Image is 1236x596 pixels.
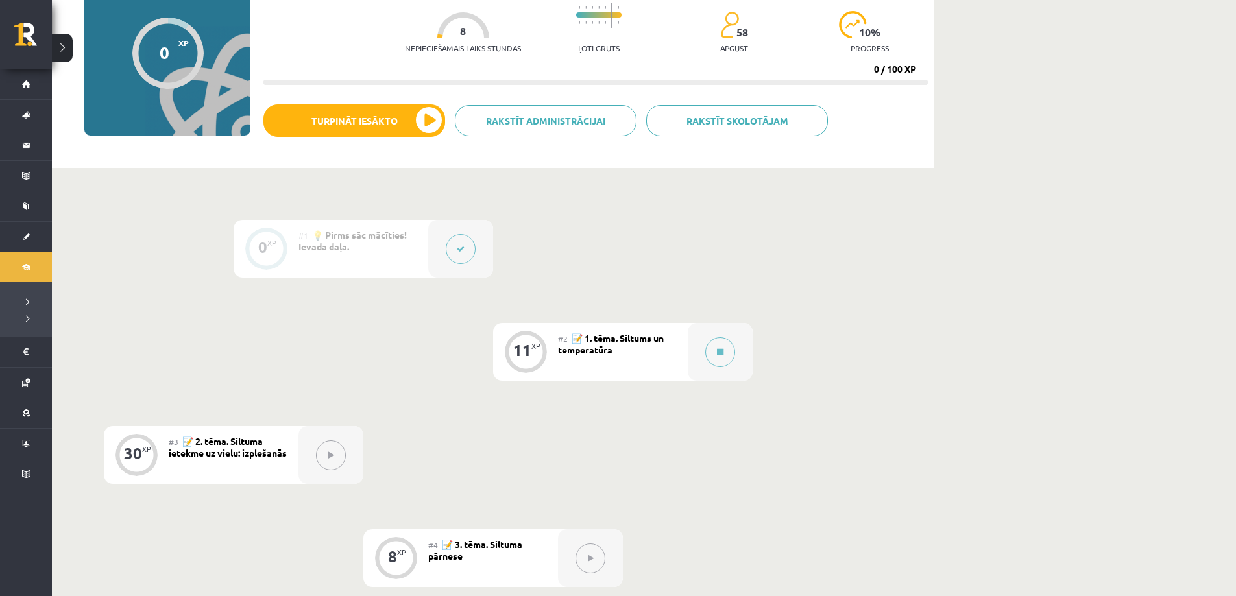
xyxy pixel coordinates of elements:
div: 0 [160,43,169,62]
img: icon-short-line-57e1e144782c952c97e751825c79c345078a6d821885a25fce030b3d8c18986b.svg [618,6,619,9]
img: icon-short-line-57e1e144782c952c97e751825c79c345078a6d821885a25fce030b3d8c18986b.svg [598,21,600,24]
span: 58 [736,27,748,38]
img: icon-short-line-57e1e144782c952c97e751825c79c345078a6d821885a25fce030b3d8c18986b.svg [598,6,600,9]
span: 📝 2. tēma. Siltuma ietekme uz vielu: izplešanās [169,435,287,459]
div: XP [142,446,151,453]
span: #1 [298,230,308,241]
span: #2 [558,333,568,344]
img: icon-short-line-57e1e144782c952c97e751825c79c345078a6d821885a25fce030b3d8c18986b.svg [579,6,580,9]
span: #4 [428,540,438,550]
div: 30 [124,447,142,459]
div: 11 [513,344,531,356]
img: icon-long-line-d9ea69661e0d244f92f715978eff75569469978d946b2353a9bb055b3ed8787d.svg [611,3,612,28]
p: Ļoti grūts [578,43,620,53]
img: icon-short-line-57e1e144782c952c97e751825c79c345078a6d821885a25fce030b3d8c18986b.svg [592,6,593,9]
div: XP [531,342,540,350]
a: Rakstīt administrācijai [455,105,636,136]
img: icon-short-line-57e1e144782c952c97e751825c79c345078a6d821885a25fce030b3d8c18986b.svg [592,21,593,24]
div: 8 [388,551,397,562]
img: icon-short-line-57e1e144782c952c97e751825c79c345078a6d821885a25fce030b3d8c18986b.svg [605,21,606,24]
img: icon-short-line-57e1e144782c952c97e751825c79c345078a6d821885a25fce030b3d8c18986b.svg [579,21,580,24]
div: XP [267,239,276,246]
img: icon-short-line-57e1e144782c952c97e751825c79c345078a6d821885a25fce030b3d8c18986b.svg [605,6,606,9]
span: 📝 1. tēma. Siltums un temperatūra [558,332,664,355]
img: icon-short-line-57e1e144782c952c97e751825c79c345078a6d821885a25fce030b3d8c18986b.svg [585,6,587,9]
span: 💡 Pirms sāc mācīties! Ievada daļa. [298,229,407,252]
button: Turpināt iesākto [263,104,445,137]
span: #3 [169,436,178,447]
p: apgūst [720,43,748,53]
p: progress [851,43,889,53]
span: XP [178,38,189,47]
img: icon-short-line-57e1e144782c952c97e751825c79c345078a6d821885a25fce030b3d8c18986b.svg [585,21,587,24]
img: icon-progress-161ccf0a02000e728c5f80fcf4c31c7af3da0e1684b2b1d7c360e028c24a22f1.svg [839,11,867,38]
span: 10 % [859,27,881,38]
img: students-c634bb4e5e11cddfef0936a35e636f08e4e9abd3cc4e673bd6f9a4125e45ecb1.svg [720,11,739,38]
a: Rakstīt skolotājam [646,105,828,136]
div: 0 [258,241,267,253]
a: Rīgas 1. Tālmācības vidusskola [14,23,52,55]
img: icon-short-line-57e1e144782c952c97e751825c79c345078a6d821885a25fce030b3d8c18986b.svg [618,21,619,24]
span: 8 [460,25,466,37]
p: Nepieciešamais laiks stundās [405,43,521,53]
span: 📝 3. tēma. Siltuma pārnese [428,538,522,562]
div: XP [397,549,406,556]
